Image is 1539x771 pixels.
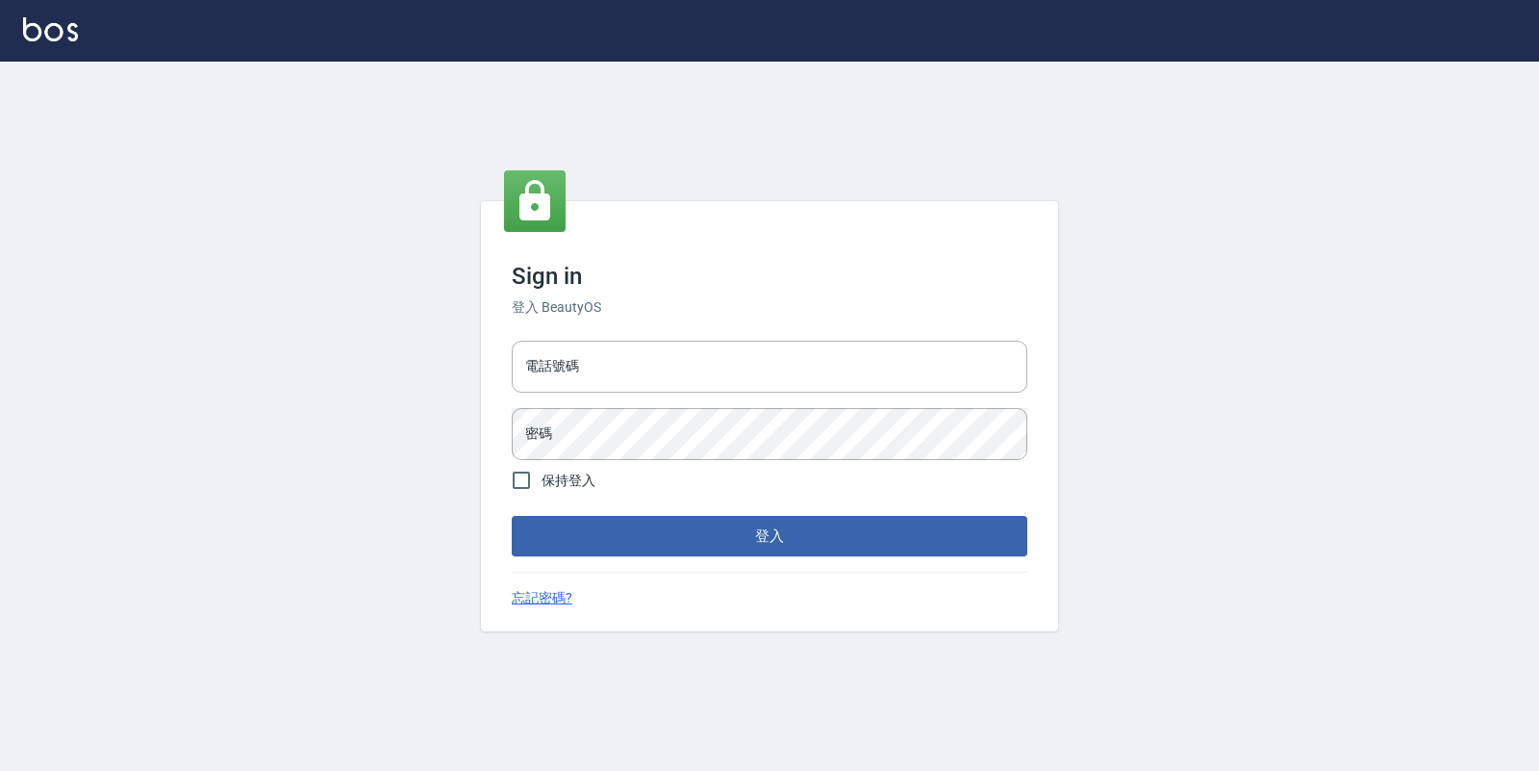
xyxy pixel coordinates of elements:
a: 忘記密碼? [512,588,572,608]
h6: 登入 BeautyOS [512,297,1027,318]
img: Logo [23,17,78,41]
h3: Sign in [512,263,1027,290]
button: 登入 [512,516,1027,556]
span: 保持登入 [542,471,595,491]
